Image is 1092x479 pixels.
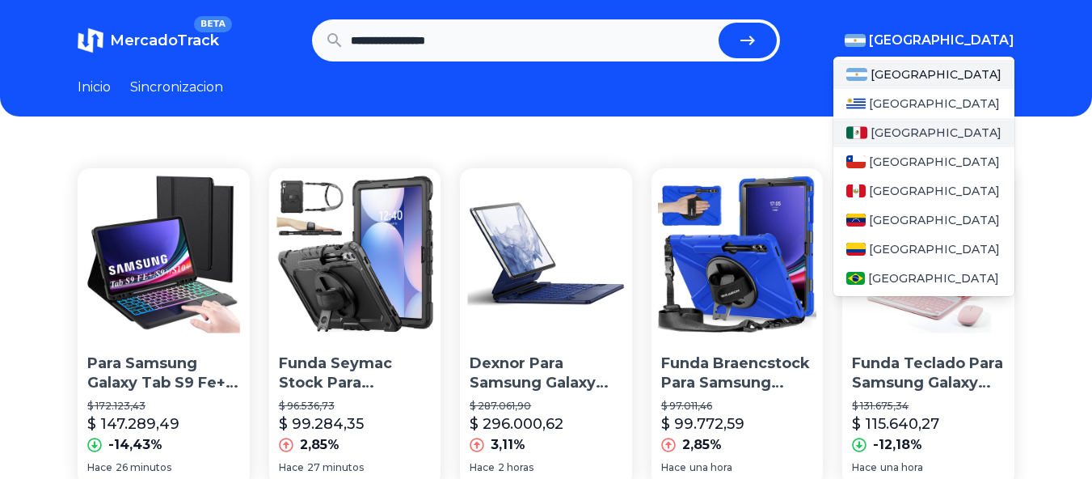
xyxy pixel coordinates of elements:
[87,461,112,474] span: Hace
[852,354,1005,394] p: Funda Teclado Para Samsung Galaxy Tab S10 Plus / S9 Fe Pl...
[110,32,219,49] span: MercadoTrack
[651,168,824,341] img: Funda Braencstock Para Samsung Galaxy Tab S10+ Plus/ S9 Fe+.
[661,413,744,435] p: $ 99.772,59
[661,400,814,413] p: $ 97.011,46
[869,183,1000,199] span: [GEOGRAPHIC_DATA]
[78,28,219,53] a: MercadoTrackBETA
[846,68,867,81] img: Argentina
[846,97,866,110] img: Uruguay
[845,34,866,47] img: Argentina
[869,212,1000,228] span: [GEOGRAPHIC_DATA]
[852,400,1005,413] p: $ 131.675,34
[279,461,304,474] span: Hace
[869,95,1000,112] span: [GEOGRAPHIC_DATA]
[279,413,364,435] p: $ 99.284,35
[279,354,432,394] p: Funda Seymac Stock Para Samsung Galaxy Tab S10 Plus/s9 Fe...
[846,243,866,256] img: Colombia
[846,184,866,197] img: Peru
[868,270,999,286] span: [GEOGRAPHIC_DATA]
[846,214,866,227] img: Venezuela
[470,354,622,394] p: Dexnor Para Samsung Galaxy Tab S10+ Plus/s9+ Plus/s9 Fe+ ...
[78,28,103,53] img: MercadoTrack
[869,241,1000,257] span: [GEOGRAPHIC_DATA]
[87,354,240,394] p: Para Samsung Galaxy Tab S9 Fe+/ S9+/ S10+ Teclado De 12,4 Pu
[491,435,525,455] p: 3,11%
[852,461,877,474] span: Hace
[833,235,1014,264] a: Colombia[GEOGRAPHIC_DATA]
[470,413,563,435] p: $ 296.000,62
[130,78,223,97] a: Sincronizacion
[845,31,1014,50] button: [GEOGRAPHIC_DATA]
[871,66,1001,83] span: [GEOGRAPHIC_DATA]
[498,461,533,474] span: 2 horas
[871,125,1001,141] span: [GEOGRAPHIC_DATA]
[833,264,1014,293] a: Brasil[GEOGRAPHIC_DATA]
[833,118,1014,147] a: Mexico[GEOGRAPHIC_DATA]
[279,400,432,413] p: $ 96.536,73
[880,461,923,474] span: una hora
[682,435,722,455] p: 2,85%
[846,126,867,139] img: Mexico
[78,168,250,341] img: Para Samsung Galaxy Tab S9 Fe+/ S9+/ S10+ Teclado De 12,4 Pu
[833,60,1014,89] a: Argentina[GEOGRAPHIC_DATA]
[869,154,1000,170] span: [GEOGRAPHIC_DATA]
[300,435,339,455] p: 2,85%
[460,168,632,341] img: Dexnor Para Samsung Galaxy Tab S10+ Plus/s9+ Plus/s9 Fe+ ...
[833,176,1014,206] a: Peru[GEOGRAPHIC_DATA]
[846,155,866,168] img: Chile
[833,89,1014,118] a: Uruguay[GEOGRAPHIC_DATA]
[470,461,495,474] span: Hace
[269,168,441,341] img: Funda Seymac Stock Para Samsung Galaxy Tab S10 Plus/s9 Fe...
[87,413,179,435] p: $ 147.289,49
[194,16,232,32] span: BETA
[108,435,162,455] p: -14,43%
[307,461,364,474] span: 27 minutos
[661,461,686,474] span: Hace
[661,354,814,394] p: Funda Braencstock Para Samsung Galaxy Tab S10+ Plus/ S9 Fe+.
[470,400,622,413] p: $ 287.061,90
[869,31,1014,50] span: [GEOGRAPHIC_DATA]
[87,400,240,413] p: $ 172.123,43
[116,461,171,474] span: 26 minutos
[846,272,865,285] img: Brasil
[78,78,111,97] a: Inicio
[873,435,922,455] p: -12,18%
[833,206,1014,235] a: Venezuela[GEOGRAPHIC_DATA]
[833,147,1014,176] a: Chile[GEOGRAPHIC_DATA]
[852,413,939,435] p: $ 115.640,27
[689,461,732,474] span: una hora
